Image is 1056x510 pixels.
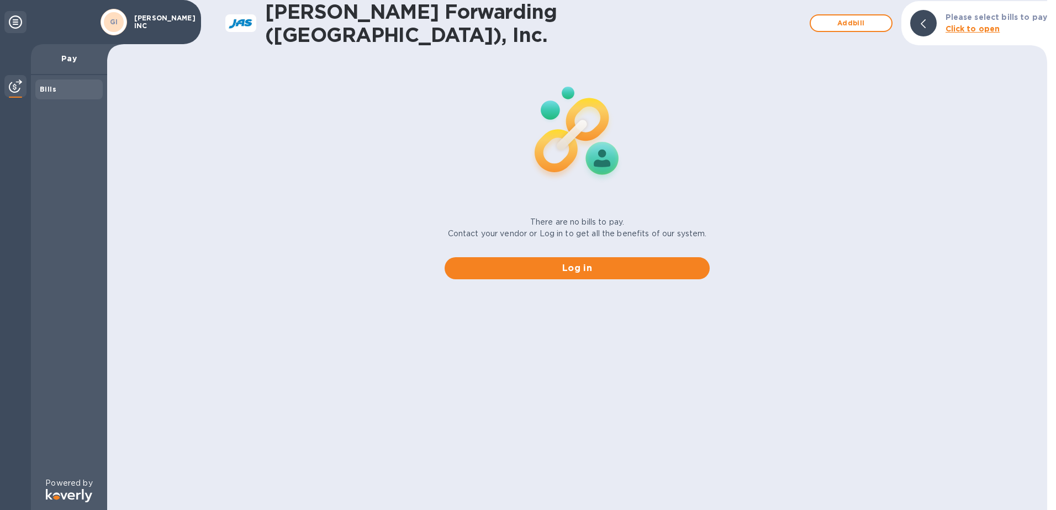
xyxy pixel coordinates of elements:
b: Please select bills to pay [946,13,1047,22]
b: Bills [40,85,56,93]
button: Addbill [810,14,893,32]
img: Logo [46,489,92,502]
span: Add bill [820,17,883,30]
b: Click to open [946,24,1000,33]
p: Powered by [45,477,92,489]
span: Log in [453,262,701,275]
button: Log in [445,257,710,279]
b: GI [110,18,118,26]
p: [PERSON_NAME] INC [134,14,189,30]
p: There are no bills to pay. Contact your vendor or Log in to get all the benefits of our system. [448,216,707,240]
p: Pay [40,53,98,64]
